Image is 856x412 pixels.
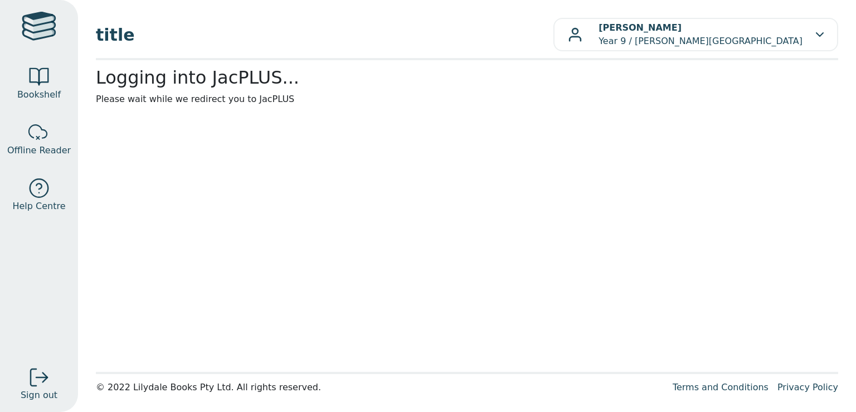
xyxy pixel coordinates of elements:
a: Terms and Conditions [673,382,769,392]
span: Bookshelf [17,88,61,101]
span: Offline Reader [7,144,71,157]
div: © 2022 Lilydale Books Pty Ltd. All rights reserved. [96,381,664,394]
p: Please wait while we redirect you to JacPLUS [96,93,838,106]
a: Privacy Policy [777,382,838,392]
span: Sign out [21,389,57,402]
p: Year 9 / [PERSON_NAME][GEOGRAPHIC_DATA] [599,21,802,48]
b: [PERSON_NAME] [599,22,682,33]
h2: Logging into JacPLUS... [96,67,838,88]
button: [PERSON_NAME]Year 9 / [PERSON_NAME][GEOGRAPHIC_DATA] [553,18,838,51]
span: Help Centre [12,200,65,213]
span: title [96,22,553,47]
